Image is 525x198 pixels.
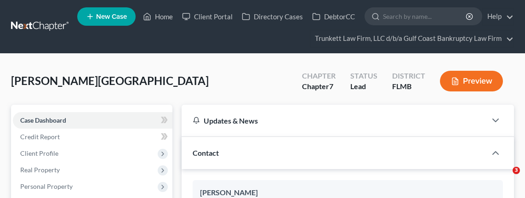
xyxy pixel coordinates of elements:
[350,81,377,92] div: Lead
[302,71,336,81] div: Chapter
[20,149,58,157] span: Client Profile
[96,13,127,20] span: New Case
[440,71,503,91] button: Preview
[237,8,308,25] a: Directory Cases
[392,81,425,92] div: FLMB
[392,71,425,81] div: District
[13,112,172,129] a: Case Dashboard
[308,8,360,25] a: DebtorCC
[20,166,60,174] span: Real Property
[138,8,177,25] a: Home
[350,71,377,81] div: Status
[513,167,520,174] span: 3
[383,8,467,25] input: Search by name...
[20,116,66,124] span: Case Dashboard
[20,182,73,190] span: Personal Property
[329,82,333,91] span: 7
[310,30,514,47] a: Trunkett Law Firm, LLC d/b/a Gulf Coast Bankruptcy Law Firm
[494,167,516,189] iframe: Intercom live chat
[11,74,209,87] span: [PERSON_NAME][GEOGRAPHIC_DATA]
[20,133,60,141] span: Credit Report
[13,129,172,145] a: Credit Report
[193,148,219,157] span: Contact
[193,116,475,125] div: Updates & News
[302,81,336,92] div: Chapter
[177,8,237,25] a: Client Portal
[483,8,514,25] a: Help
